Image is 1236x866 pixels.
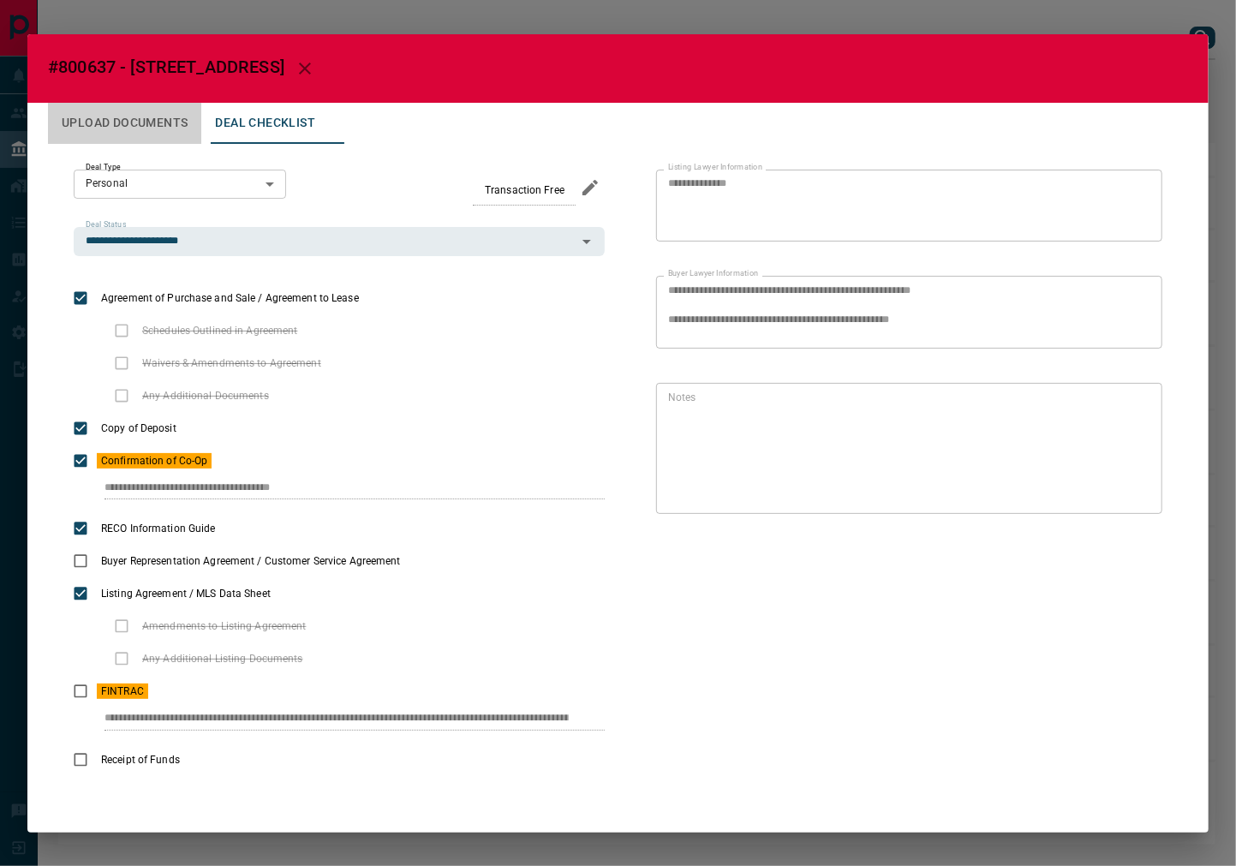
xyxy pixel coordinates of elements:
[48,57,284,77] span: #800637 - [STREET_ADDRESS]
[668,162,762,173] label: Listing Lawyer Information
[668,391,1143,507] textarea: text field
[201,103,329,144] button: Deal Checklist
[576,173,605,202] button: edit
[97,290,363,306] span: Agreement of Purchase and Sale / Agreement to Lease
[97,521,219,536] span: RECO Information Guide
[668,284,1143,342] textarea: text field
[138,388,273,403] span: Any Additional Documents
[104,708,569,730] input: checklist input
[668,268,759,279] label: Buyer Lawyer Information
[97,421,181,436] span: Copy of Deposit
[138,651,308,666] span: Any Additional Listing Documents
[97,553,405,569] span: Buyer Representation Agreement / Customer Service Agreement
[575,230,599,254] button: Open
[86,162,121,173] label: Deal Type
[48,103,201,144] button: Upload Documents
[668,176,1143,235] textarea: text field
[138,355,325,371] span: Waivers & Amendments to Agreement
[97,752,184,767] span: Receipt of Funds
[86,219,126,230] label: Deal Status
[104,477,569,499] input: checklist input
[74,170,286,199] div: Personal
[138,618,311,634] span: Amendments to Listing Agreement
[97,684,148,699] span: FINTRAC
[138,323,302,338] span: Schedules Outlined in Agreement
[97,586,275,601] span: Listing Agreement / MLS Data Sheet
[97,453,212,469] span: Confirmation of Co-Op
